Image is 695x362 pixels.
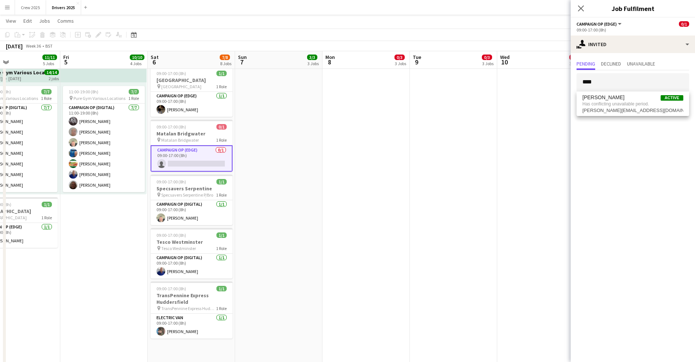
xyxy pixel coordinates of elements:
app-card-role: Campaign Op (Digital)1/109:00-17:00 (8h)[PERSON_NAME] [151,200,233,225]
span: 1 Role [41,96,52,101]
span: Active [661,95,683,101]
span: 5 [62,58,69,66]
span: Sat [151,54,159,60]
span: 11/11 [42,55,57,60]
span: Matalan Bridgwater [161,137,199,143]
app-card-role: Campaign Op (Digital)7/711:00-19:00 (8h)[PERSON_NAME][PERSON_NAME][PERSON_NAME][PERSON_NAME][PERS... [63,104,145,192]
span: Declined [601,61,621,66]
span: 10 [499,58,510,66]
h3: Matalan Bridgwater [151,130,233,137]
div: 5 Jobs [43,61,57,66]
span: Tue [413,54,421,60]
span: 0/3 [394,55,405,60]
span: Fri [63,54,69,60]
span: 3/3 [307,55,317,60]
app-card-role: Campaign Op (Edge)1/109:00-17:00 (8h)[PERSON_NAME] [151,92,233,117]
app-job-card: 09:00-17:00 (8h)0/1Matalan Bridgwater Matalan Bridgwater1 RoleCampaign Op (Edge)0/109:00-17:00 (8h) [151,120,233,172]
span: 09:00-17:00 (8h) [156,124,186,130]
span: Tesco Westminster [161,246,196,251]
span: 1/1 [216,232,227,238]
span: 9 [412,58,421,66]
app-job-card: 11:00-19:00 (8h)7/7 Pure Gym Various Locations1 RoleCampaign Op (Digital)7/711:00-19:00 (8h)[PERS... [63,86,145,192]
span: 0/3 [569,55,579,60]
h3: Job Fulfilment [571,4,695,13]
span: Has conflicting unavailable period. [582,101,683,107]
span: 09:00-17:00 (8h) [156,179,186,184]
span: Campaign Op (Edge) [577,21,617,27]
span: Edit [23,18,32,24]
span: 11:00-19:00 (8h) [69,89,98,94]
span: 1 Role [128,96,139,101]
span: Pending [577,61,595,66]
span: TransPennine Express Huddersfield [161,306,216,311]
button: Crew 2025 [15,0,46,15]
span: 1/1 [216,71,227,76]
span: 7/7 [41,89,52,94]
div: 3 Jobs [570,61,581,66]
h3: Specsavers Serpentine [151,185,233,192]
div: 4 Jobs [130,61,144,66]
h3: Tesco Westminster [151,239,233,245]
a: View [3,16,19,26]
span: 0/1 [679,21,689,27]
span: Comms [57,18,74,24]
span: 7 [237,58,247,66]
span: 1/1 [216,179,227,184]
app-job-card: 09:00-17:00 (8h)1/1Specsavers Serpentine Specsavers Serpentine P/Bro1 RoleCampaign Op (Digital)1/... [151,175,233,225]
button: Campaign Op (Edge) [577,21,623,27]
span: 09:00-17:00 (8h) [156,71,186,76]
span: Jobs [39,18,50,24]
span: 1 Role [216,192,227,198]
app-card-role: Electric Van1/109:00-17:00 (8h)[PERSON_NAME] [151,314,233,339]
span: 1/1 [42,202,52,207]
button: Drivers 2025 [46,0,81,15]
span: 8 [324,58,335,66]
app-job-card: 09:00-17:00 (8h)1/1[GEOGRAPHIC_DATA] [GEOGRAPHIC_DATA]1 RoleCampaign Op (Edge)1/109:00-17:00 (8h)... [151,66,233,117]
span: 0/3 [482,55,492,60]
span: Sun [238,54,247,60]
div: 09:00-17:00 (8h) [577,27,689,33]
span: jason.martin999@gmail.com [582,108,683,113]
span: Specsavers Serpentine P/Bro [161,192,213,198]
span: 1 Role [216,306,227,311]
div: 3 Jobs [395,61,406,66]
span: 0/1 [216,124,227,130]
div: 3 Jobs [482,61,494,66]
span: 7/7 [129,89,139,94]
span: 09:00-17:00 (8h) [156,286,186,291]
span: 1 Role [41,215,52,220]
span: Week 36 [24,43,42,49]
span: 10/10 [130,55,144,60]
app-job-card: 09:00-17:00 (8h)1/1Tesco Westminster Tesco Westminster1 RoleCampaign Op (Digital)1/109:00-17:00 (... [151,228,233,279]
p: Click on text input to invite a crew [571,97,695,110]
span: View [6,18,16,24]
span: 6 [150,58,159,66]
a: Jobs [36,16,53,26]
div: [DATE] [6,42,23,50]
span: 1 Role [216,246,227,251]
span: Mon [325,54,335,60]
span: 7/8 [220,55,230,60]
span: 1 Role [216,137,227,143]
span: 1/1 [216,286,227,291]
span: Unavailable [627,61,655,66]
div: Invited [571,36,695,53]
app-card-role: Campaign Op (Digital)1/109:00-17:00 (8h)[PERSON_NAME] [151,254,233,279]
a: Edit [20,16,35,26]
span: Pure Gym Various Locations [73,96,125,101]
span: 1 Role [216,84,227,89]
span: 09:00-17:00 (8h) [156,232,186,238]
h3: TransPennine Express Huddersfield [151,292,233,305]
span: 14/14 [44,70,59,75]
h3: [GEOGRAPHIC_DATA] [151,77,233,83]
a: Comms [54,16,77,26]
app-card-role: Campaign Op (Edge)0/109:00-17:00 (8h) [151,145,233,172]
div: 3 Jobs [307,61,319,66]
app-job-card: 09:00-17:00 (8h)1/1TransPennine Express Huddersfield TransPennine Express Huddersfield1 RoleElect... [151,281,233,339]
